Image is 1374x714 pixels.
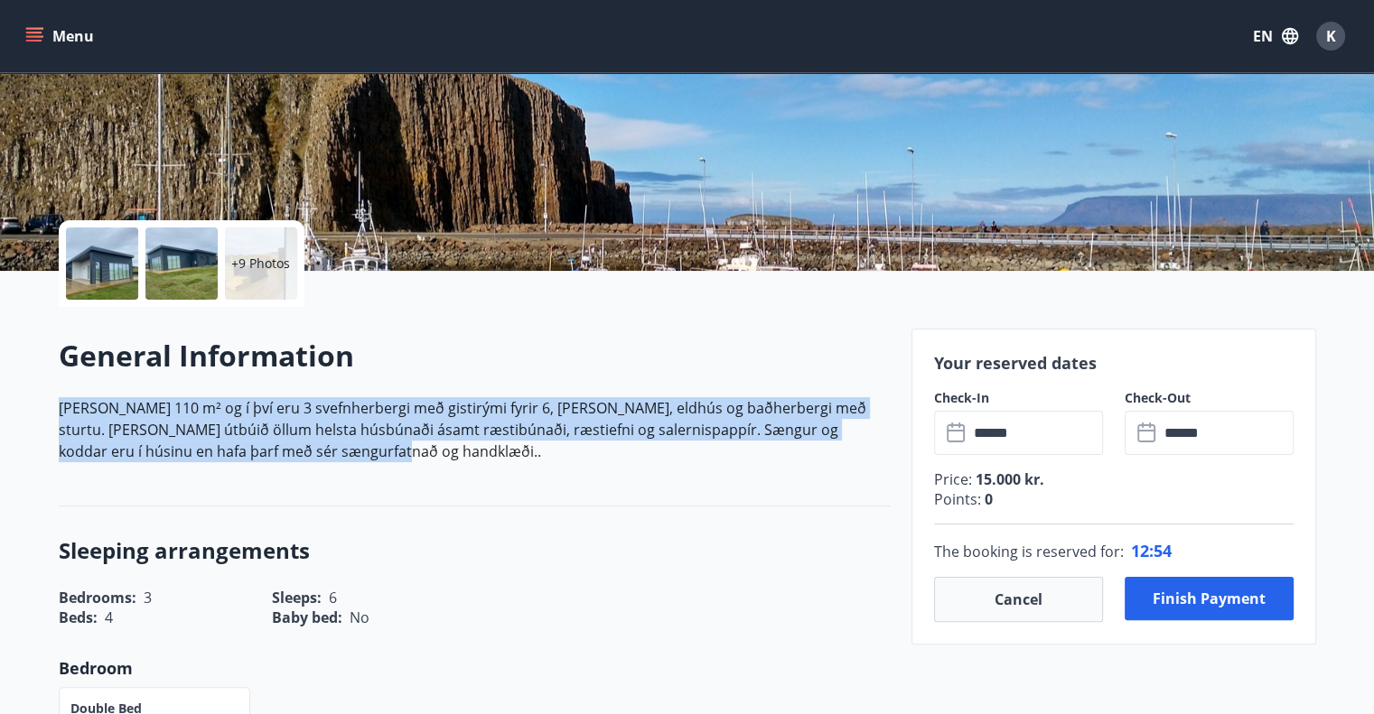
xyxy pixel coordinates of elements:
button: Cancel [934,577,1103,622]
h3: Sleeping arrangements [59,535,890,566]
button: EN [1246,20,1305,52]
h2: General Information [59,336,890,376]
button: Finish payment [1125,577,1294,620]
span: 12 : [1131,540,1154,561]
p: Your reserved dates [934,351,1294,375]
span: No [350,607,369,627]
span: 54 [1154,540,1172,561]
p: Price : [934,469,1294,489]
span: The booking is reserved for : [934,541,1124,562]
p: Points : [934,489,1294,509]
button: K [1309,14,1352,58]
span: 4 [105,607,113,627]
span: 0 [981,489,993,509]
label: Check-In [934,389,1103,407]
span: 15.000 kr. [972,469,1044,489]
button: menu [22,20,101,52]
p: +9 Photos [231,255,290,273]
span: Beds : [59,607,98,627]
span: Baby bed : [272,607,342,627]
p: Bedroom [59,656,890,680]
span: K [1326,26,1336,46]
label: Check-Out [1125,389,1294,407]
p: [PERSON_NAME] 110 m² og í því eru 3 svefnherbergi með gistirými fyrir 6, [PERSON_NAME], eldhús og... [59,397,890,462]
